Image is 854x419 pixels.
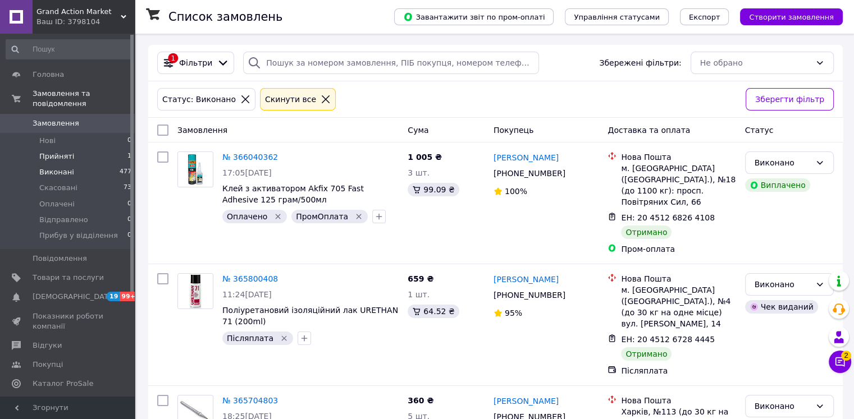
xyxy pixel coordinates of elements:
span: ЕН: 20 4512 6728 4445 [621,335,715,344]
span: 0 [127,199,131,209]
div: Виконано [755,278,811,291]
span: Показники роботи компанії [33,311,104,331]
a: [PERSON_NAME] [494,274,559,285]
span: 0 [127,215,131,225]
div: Ваш ID: 3798104 [36,17,135,27]
span: Товари та послуги [33,273,104,283]
a: № 365704803 [222,396,278,405]
div: Нова Пошта [621,151,736,163]
span: Виконані [39,167,74,177]
div: Виплачено [745,178,810,192]
span: 1 [127,151,131,162]
span: Управління статусами [574,13,660,21]
div: 64.52 ₴ [408,305,459,318]
h1: Список замовлень [168,10,282,24]
span: Післяплата [227,334,273,343]
a: Створити замовлення [729,12,843,21]
div: Нова Пошта [621,395,736,406]
div: Виконано [755,156,811,169]
span: 0 [127,231,131,241]
span: Замовлення [33,118,79,128]
span: Прийняті [39,151,74,162]
span: 659 ₴ [408,274,433,283]
span: Скасовані [39,183,77,193]
span: 11:24[DATE] [222,290,272,299]
span: Покупці [33,360,63,370]
span: 360 ₴ [408,396,433,405]
img: Фото товару [178,152,213,187]
input: Пошук [6,39,133,59]
div: [PHONE_NUMBER] [491,165,568,181]
span: 95% [505,309,522,317]
span: Grand Action Market [36,7,121,17]
span: 100% [505,187,527,196]
a: [PERSON_NAME] [494,395,559,407]
span: Фільтри [179,57,212,68]
div: Виконано [755,400,811,412]
span: 1 005 ₴ [408,153,442,162]
div: Статус: Виконано [160,93,238,105]
input: Пошук за номером замовлення, ПІБ покупця, номером телефону, Email, номером накладної [243,52,539,74]
svg: Видалити мітку [280,334,289,343]
button: Управління статусами [565,8,669,25]
span: 0 [127,136,131,146]
span: 19 [107,292,120,301]
span: Покупець [494,126,533,135]
button: Експорт [680,8,729,25]
span: ЕН: 20 4512 6826 4108 [621,213,715,222]
button: Зберегти фільтр [746,88,834,110]
div: м. [GEOGRAPHIC_DATA] ([GEOGRAPHIC_DATA].), №18 (до 1100 кг): просп. Повітряних Сил, 66 [621,163,736,208]
button: Чат з покупцем2 [829,351,851,373]
div: Cкинути все [263,93,318,105]
img: Фото товару [178,274,213,309]
span: [DEMOGRAPHIC_DATA] [33,292,116,302]
span: Відгуки [33,340,62,351]
span: 73 [124,183,131,193]
a: Поліуретановий ізоляційний лак URETHAN 71 (200ml) [222,306,398,326]
span: Cума [408,126,428,135]
div: Отримано [621,225,672,239]
div: Не обрано [700,57,811,69]
span: Оплачені [39,199,75,209]
div: Пром-оплата [621,243,736,255]
a: № 366040362 [222,153,278,162]
span: Замовлення [177,126,227,135]
span: Доставка та оплата [608,126,690,135]
span: Нові [39,136,56,146]
span: Відправлено [39,215,88,225]
span: Статус [745,126,774,135]
svg: Видалити мітку [354,212,363,221]
span: Створити замовлення [749,13,834,21]
div: Нова Пошта [621,273,736,284]
span: Експорт [689,13,720,21]
span: Завантажити звіт по пром-оплаті [403,12,545,22]
div: Отримано [621,347,672,361]
span: 1 шт. [408,290,430,299]
a: Фото товару [177,273,213,309]
a: [PERSON_NAME] [494,152,559,163]
span: 17:05[DATE] [222,168,272,177]
span: Збережені фільтри: [599,57,681,68]
span: Прибув у відділення [39,231,118,241]
a: № 365800408 [222,274,278,283]
span: 99+ [120,292,138,301]
div: м. [GEOGRAPHIC_DATA] ([GEOGRAPHIC_DATA].), №4 (до 30 кг на одне місце) вул. [PERSON_NAME], 14 [621,284,736,329]
svg: Видалити мітку [273,212,282,221]
div: [PHONE_NUMBER] [491,287,568,303]
button: Створити замовлення [740,8,843,25]
a: Клей з активатором Akfix 705 Fast Adhesive 125 грам/500мл [222,184,364,204]
span: Каталог ProSale [33,379,93,389]
span: Зберегти фільтр [755,93,824,105]
span: 477 [120,167,131,177]
span: 2 [841,351,851,361]
div: 99.09 ₴ [408,183,459,196]
div: Післяплата [621,365,736,376]
span: 3 шт. [408,168,430,177]
span: Замовлення та повідомлення [33,89,135,109]
div: Чек виданий [745,300,818,314]
a: Фото товару [177,151,213,187]
span: ПромОплата [296,212,348,221]
span: Повідомлення [33,254,87,264]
